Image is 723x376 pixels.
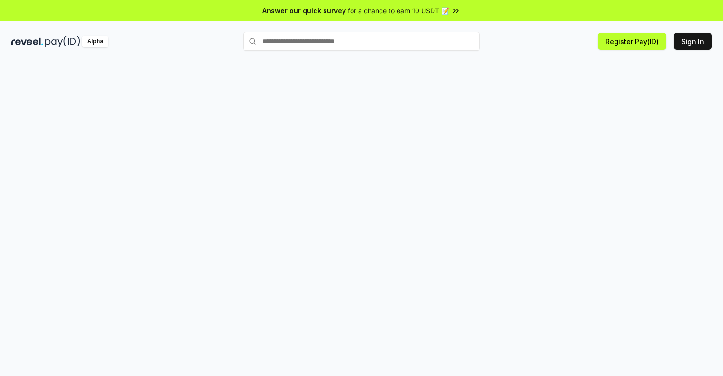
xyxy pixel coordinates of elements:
[674,33,712,50] button: Sign In
[348,6,449,16] span: for a chance to earn 10 USDT 📝
[45,36,80,47] img: pay_id
[598,33,666,50] button: Register Pay(ID)
[262,6,346,16] span: Answer our quick survey
[82,36,108,47] div: Alpha
[11,36,43,47] img: reveel_dark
